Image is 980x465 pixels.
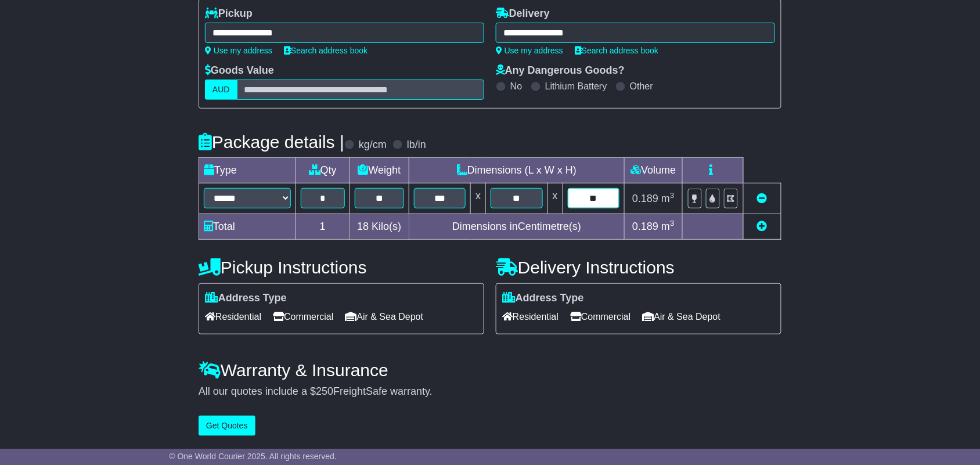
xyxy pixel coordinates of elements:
a: Use my address [496,46,563,55]
span: 0.189 [632,193,658,204]
label: Lithium Battery [545,81,607,92]
span: m [661,193,675,204]
label: Address Type [502,292,584,305]
button: Get Quotes [199,416,255,436]
a: Search address book [284,46,368,55]
td: x [471,183,486,214]
span: Residential [205,308,261,326]
span: Residential [502,308,559,326]
a: Search address book [575,46,658,55]
h4: Delivery Instructions [496,258,781,277]
td: Kilo(s) [350,214,409,239]
label: lb/in [407,139,426,152]
td: Dimensions in Centimetre(s) [409,214,625,239]
td: Volume [624,158,682,183]
a: Add new item [757,221,768,232]
label: Delivery [496,8,550,20]
span: Air & Sea Depot [643,308,721,326]
label: Pickup [205,8,253,20]
label: No [510,81,522,92]
label: Address Type [205,292,287,305]
span: © One World Courier 2025. All rights reserved. [169,452,337,461]
span: Air & Sea Depot [345,308,424,326]
td: x [547,183,563,214]
td: Qty [296,158,350,183]
h4: Package details | [199,132,344,152]
td: Type [199,158,296,183]
span: Commercial [570,308,630,326]
span: 0.189 [632,221,658,232]
td: Weight [350,158,409,183]
label: Other [630,81,653,92]
span: 18 [357,221,369,232]
td: Total [199,214,296,239]
sup: 3 [670,191,675,200]
label: kg/cm [359,139,387,152]
label: Goods Value [205,64,274,77]
span: 250 [316,385,333,397]
div: All our quotes include a $ FreightSafe warranty. [199,385,781,398]
h4: Pickup Instructions [199,258,484,277]
label: Any Dangerous Goods? [496,64,625,77]
sup: 3 [670,219,675,228]
h4: Warranty & Insurance [199,361,781,380]
td: Dimensions (L x W x H) [409,158,625,183]
span: m [661,221,675,232]
label: AUD [205,80,237,100]
a: Use my address [205,46,272,55]
span: Commercial [273,308,333,326]
a: Remove this item [757,193,768,204]
td: 1 [296,214,350,239]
